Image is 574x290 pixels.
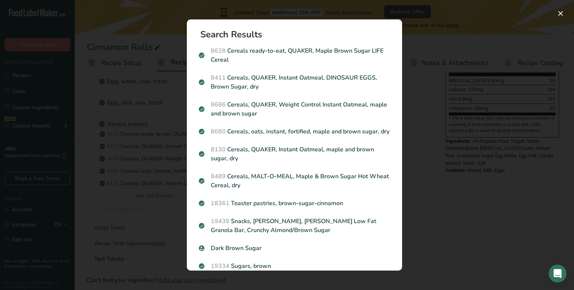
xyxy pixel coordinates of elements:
[211,172,226,181] span: 8489
[211,74,226,82] span: 8411
[199,46,390,64] p: Cereals ready-to-eat, QUAKER, Maple Brown Sugar LIFE Cereal
[199,199,390,208] p: Toaster pastries, brown-sugar-cinnamon
[211,199,229,207] span: 18361
[211,101,226,109] span: 8686
[199,127,390,136] p: Cereals, oats, instant, fortified, maple and brown sugar, dry
[199,262,390,271] p: Sugars, brown
[199,145,390,163] p: Cereals, QUAKER, Instant Oatmeal, maple and brown sugar, dry
[211,217,229,225] span: 19439
[549,265,567,283] div: Open Intercom Messenger
[199,100,390,118] p: Cereals, QUAKER, Weight Control Instant Oatmeal, maple and brown sugar
[211,145,226,154] span: 8130
[199,244,390,253] p: Dark Brown Sugar
[200,30,395,39] h1: Search Results
[211,262,229,270] span: 19334
[199,73,390,91] p: Cereals, QUAKER, Instant Oatmeal, DINOSAUR EGGS, Brown Sugar, dry
[211,127,226,136] span: 8680
[199,172,390,190] p: Cereals, MALT-O-MEAL, Maple & Brown Sugar Hot Wheat Cereal, dry
[199,217,390,235] p: Snacks, [PERSON_NAME], [PERSON_NAME] Low Fat Granola Bar, Crunchy Almond/Brown Sugar
[211,47,226,55] span: 8628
